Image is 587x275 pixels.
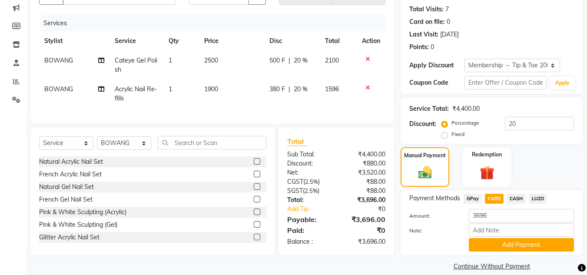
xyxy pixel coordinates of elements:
[305,178,318,185] span: 2.5%
[409,17,445,27] div: Card on file:
[451,130,464,138] label: Fixed
[325,56,339,64] span: 2100
[469,238,574,252] button: Add Payment
[281,150,336,159] div: Sub Total:
[402,262,581,271] a: Continue Without Payment
[169,56,172,64] span: 1
[281,214,336,225] div: Payable:
[336,237,392,246] div: ₹3,696.00
[115,56,157,73] span: Cateye Gel Polish
[281,159,336,168] div: Discount:
[320,31,357,51] th: Total
[269,56,285,65] span: 500 F
[269,85,285,94] span: 380 F
[452,104,480,113] div: ₹4,400.00
[336,159,392,168] div: ₹880.00
[336,214,392,225] div: ₹3,696.00
[469,209,574,222] input: Amount
[431,43,434,52] div: 0
[281,177,336,186] div: ( )
[409,43,429,52] div: Points:
[409,104,449,113] div: Service Total:
[472,151,502,159] label: Redemption
[281,225,336,235] div: Paid:
[289,56,290,65] span: |
[294,85,308,94] span: 20 %
[404,152,446,159] label: Manual Payment
[469,223,574,237] input: Add Note
[39,195,93,204] div: French Gel Nail Set
[440,30,459,39] div: [DATE]
[447,17,450,27] div: 0
[464,76,547,89] input: Enter Offer / Coupon Code
[464,194,481,204] span: GPay
[357,31,385,51] th: Action
[287,187,303,195] span: SGST
[281,195,336,205] div: Total:
[403,227,462,235] label: Note:
[346,205,392,214] div: ₹0
[204,56,218,64] span: 2500
[39,220,117,229] div: Pink & White Sculpting (Gel)
[409,194,460,203] span: Payment Methods
[287,178,303,186] span: CGST
[409,78,464,87] div: Coupon Code
[409,61,464,70] div: Apply Discount
[39,208,126,217] div: Pink & White Sculpting (Acrylic)
[39,170,102,179] div: French Acrylic Nail Set
[281,237,336,246] div: Balance :
[409,5,444,14] div: Total Visits:
[163,31,199,51] th: Qty
[169,85,172,93] span: 1
[39,31,109,51] th: Stylist
[115,85,157,102] span: Acrylic Nail Re-fills
[445,5,449,14] div: 7
[109,31,163,51] th: Service
[409,30,438,39] div: Last Visit:
[264,31,319,51] th: Disc
[414,165,436,180] img: _cash.svg
[336,195,392,205] div: ₹3,696.00
[199,31,265,51] th: Price
[451,119,479,127] label: Percentage
[336,186,392,195] div: ₹88.00
[409,119,436,129] div: Discount:
[204,85,218,93] span: 1900
[507,194,526,204] span: CASH
[39,233,99,242] div: Glitter Acrylic Nail Set
[40,15,392,31] div: Services
[44,56,73,64] span: BOWANG
[281,168,336,177] div: Net:
[294,56,308,65] span: 20 %
[475,164,499,182] img: _gift.svg
[39,182,94,192] div: Natural Gel Nail Set
[289,85,290,94] span: |
[44,85,73,93] span: BOWANG
[550,76,575,89] button: Apply
[485,194,504,204] span: CARD
[336,150,392,159] div: ₹4,400.00
[403,212,462,220] label: Amount:
[281,186,336,195] div: ( )
[325,85,339,93] span: 1596
[39,157,103,166] div: Natural Acrylic Nail Set
[336,168,392,177] div: ₹3,520.00
[158,136,266,149] input: Search or Scan
[336,225,392,235] div: ₹0
[305,187,318,194] span: 2.5%
[281,205,345,214] a: Add Tip
[287,137,307,146] span: Total
[529,194,547,204] span: LUZO
[336,177,392,186] div: ₹88.00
